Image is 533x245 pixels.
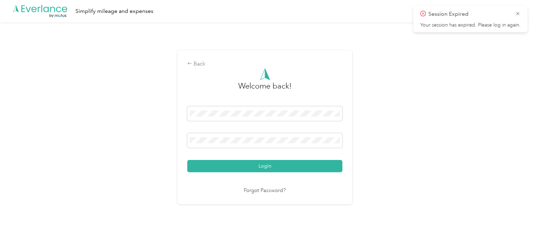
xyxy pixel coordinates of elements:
h3: greeting [238,80,292,99]
div: Simplify mileage and expenses [75,7,153,16]
a: Forgot Password? [244,187,286,195]
button: Login [187,160,342,172]
p: Your session has expired. Please log in again. [420,22,520,28]
p: Session Expired [428,10,510,18]
iframe: Everlance-gr Chat Button Frame [494,206,533,245]
div: Back [187,60,342,68]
